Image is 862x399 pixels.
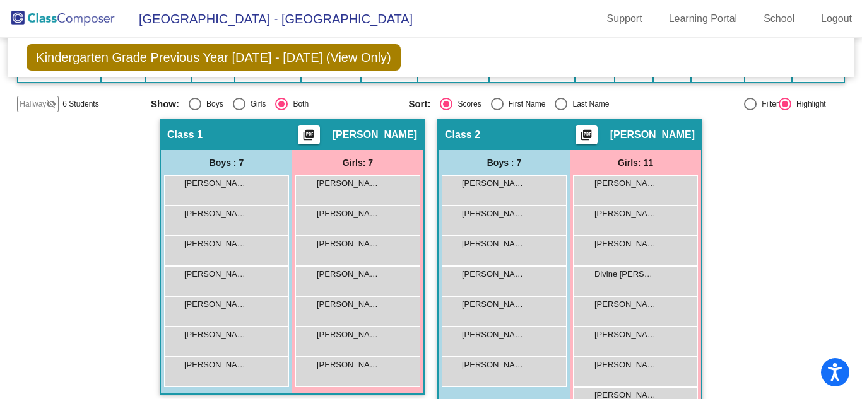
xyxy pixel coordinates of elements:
div: Boys : 7 [439,150,570,175]
span: [PERSON_NAME] [PERSON_NAME] [594,328,658,341]
div: Filter [757,98,779,110]
div: Scores [452,98,481,110]
span: [PERSON_NAME] [184,207,247,220]
span: [PERSON_NAME] [462,328,525,341]
span: [PERSON_NAME] [184,328,247,341]
span: [PERSON_NAME] [594,207,658,220]
span: [GEOGRAPHIC_DATA] - [GEOGRAPHIC_DATA] [126,9,413,29]
div: Boys [201,98,223,110]
span: [PERSON_NAME] [462,359,525,371]
span: [PERSON_NAME] [462,238,525,250]
span: 6 Students [62,98,98,110]
span: [PERSON_NAME] [462,177,525,190]
span: [PERSON_NAME] [317,177,380,190]
a: Support [597,9,652,29]
mat-icon: picture_as_pdf [301,129,316,146]
div: Highlight [791,98,826,110]
span: [PERSON_NAME] [610,129,695,141]
span: [PERSON_NAME] [317,359,380,371]
span: [PERSON_NAME] [594,359,658,371]
span: Divine [PERSON_NAME] [594,268,658,280]
span: [PERSON_NAME] [317,328,380,341]
span: [PERSON_NAME] [333,129,417,141]
span: [PERSON_NAME] [184,268,247,280]
span: [PERSON_NAME] [462,268,525,280]
mat-radio-group: Select an option [408,98,656,110]
span: [PERSON_NAME] [317,268,380,280]
span: [PERSON_NAME] [594,298,658,311]
span: [PERSON_NAME]-Bon [184,177,247,190]
span: Kindergarten Grade Previous Year [DATE] - [DATE] (View Only) [27,44,400,71]
mat-icon: visibility_off [46,99,56,109]
span: Class 1 [167,129,203,141]
span: [PERSON_NAME] [594,177,658,190]
span: [PERSON_NAME] [317,298,380,311]
span: [PERSON_NAME] [184,238,247,250]
button: Print Students Details [576,125,598,144]
a: School [753,9,805,29]
span: Show: [151,98,179,110]
div: Girls [245,98,266,110]
span: [PERSON_NAME] [317,207,380,220]
span: [PERSON_NAME] [594,238,658,250]
a: Learning Portal [659,9,748,29]
span: [PERSON_NAME] [184,359,247,371]
span: Class 2 [445,129,480,141]
div: Girls: 7 [292,150,423,175]
span: [PERSON_NAME] [184,298,247,311]
span: Sort: [408,98,430,110]
div: Boys : 7 [161,150,292,175]
span: [PERSON_NAME] [462,298,525,311]
div: Last Name [567,98,609,110]
span: [PERSON_NAME] [317,238,380,250]
div: First Name [504,98,546,110]
span: Hallway [20,98,46,110]
button: Print Students Details [298,125,320,144]
mat-icon: picture_as_pdf [579,129,594,146]
a: Logout [811,9,862,29]
div: Both [288,98,309,110]
mat-radio-group: Select an option [151,98,399,110]
div: Girls: 11 [570,150,701,175]
span: [PERSON_NAME] [462,207,525,220]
